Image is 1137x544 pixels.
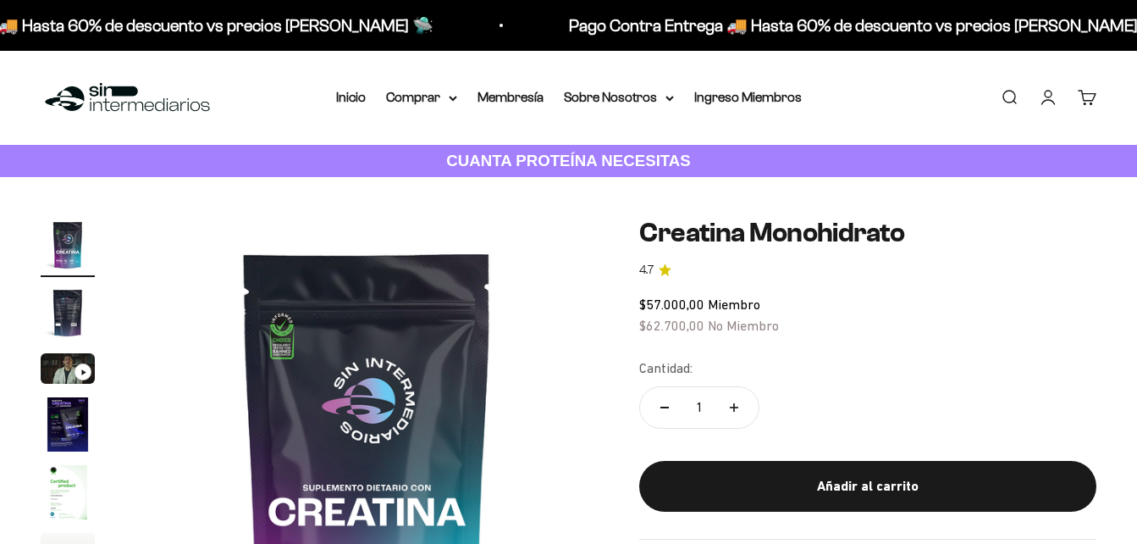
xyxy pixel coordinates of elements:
button: Aumentar cantidad [709,387,759,428]
strong: CUANTA PROTEÍNA NECESITAS [446,152,691,169]
span: $62.700,00 [639,318,704,333]
button: Ir al artículo 3 [41,353,95,389]
a: 4.74.7 de 5.0 estrellas [639,261,1096,280]
span: Miembro [708,297,760,312]
div: Añadir al carrito [673,475,1062,497]
a: Ingreso Miembros [694,90,802,104]
button: Ir al artículo 4 [41,397,95,457]
a: Inicio [336,90,366,104]
img: Creatina Monohidrato [41,465,95,519]
summary: Sobre Nosotros [564,86,674,108]
button: Ir al artículo 2 [41,286,95,345]
img: Creatina Monohidrato [41,397,95,452]
img: Creatina Monohidrato [41,286,95,340]
button: Ir al artículo 1 [41,218,95,277]
span: No Miembro [708,318,779,333]
summary: Comprar [386,86,457,108]
a: Membresía [477,90,544,104]
img: Creatina Monohidrato [41,218,95,272]
h1: Creatina Monohidrato [639,218,1096,247]
label: Cantidad: [639,358,693,380]
button: Añadir al carrito [639,461,1096,512]
span: 4.7 [639,261,654,280]
span: $57.000,00 [639,297,704,312]
button: Ir al artículo 5 [41,465,95,525]
button: Reducir cantidad [640,387,689,428]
